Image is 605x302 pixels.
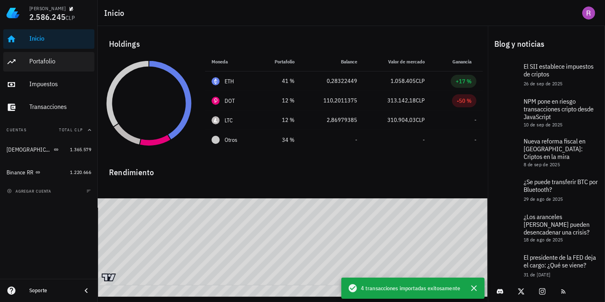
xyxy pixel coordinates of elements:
[104,7,128,20] h1: Inicio
[524,161,560,167] span: 8 de sep de 2025
[29,35,91,42] div: Inicio
[308,77,357,85] div: 0,28322449
[524,196,563,202] span: 29 de ago de 2025
[474,116,476,124] span: -
[488,208,605,248] a: ¿Los aranceles [PERSON_NAME] pueden desencadenar una crisis? 18 de ago de 2025
[70,169,91,175] span: 1.220.666
[308,96,357,105] div: 110,2011375
[29,57,91,65] div: Portafolio
[416,116,425,124] span: CLP
[29,5,66,12] div: [PERSON_NAME]
[301,52,364,72] th: Balance
[59,127,83,133] span: Total CLP
[29,80,91,88] div: Impuestos
[29,103,91,111] div: Transacciones
[3,52,94,72] a: Portafolio
[308,116,357,124] div: 2,86979385
[7,169,34,176] div: Binance RR
[29,11,66,22] span: 2.586.245
[364,52,431,72] th: Valor de mercado
[488,57,605,93] a: El SII establece impuestos de criptos 26 de sep de 2025
[3,98,94,117] a: Transacciones
[355,136,357,143] span: -
[225,116,233,124] div: LTC
[524,253,596,269] span: El presidente de la FED deja el cargo: ¿Qué se viene?
[488,248,605,284] a: El presidente de la FED deja el cargo: ¿Qué se viene? 31 de [DATE]
[7,146,52,153] div: [DEMOGRAPHIC_DATA][PERSON_NAME]
[456,77,472,85] div: +17 %
[9,189,51,194] span: agregar cuenta
[3,75,94,94] a: Impuestos
[66,14,75,22] span: CLP
[212,77,220,85] div: ETH-icon
[524,80,563,87] span: 26 de sep de 2025
[225,97,235,105] div: DOT
[3,120,94,140] button: CuentasTotal CLP
[524,213,590,236] span: ¿Los aranceles [PERSON_NAME] pueden desencadenar una crisis?
[457,97,472,105] div: -50 %
[7,7,20,20] img: LedgiFi
[488,93,605,133] a: NPM pone en riesgo transacciones cripto desde JavaScript 10 de sep de 2025
[205,52,257,72] th: Moneda
[257,52,301,72] th: Portafolio
[416,97,425,104] span: CLP
[29,287,75,294] div: Soporte
[225,77,234,85] div: ETH
[103,31,483,57] div: Holdings
[524,97,594,121] span: NPM pone en riesgo transacciones cripto desde JavaScript
[488,172,605,208] a: ¿Se puede transferir BTC por Bluetooth? 29 de ago de 2025
[263,77,294,85] div: 41 %
[5,187,55,195] button: agregar cuenta
[361,284,460,293] span: 4 transacciones importadas exitosamente
[263,116,294,124] div: 12 %
[103,159,483,179] div: Rendimiento
[524,178,598,193] span: ¿Se puede transferir BTC por Bluetooth?
[474,136,476,143] span: -
[452,59,476,65] span: Ganancia
[387,116,416,124] span: 310.904,03
[263,136,294,144] div: 34 %
[524,137,585,161] span: Nueva reforma fiscal en [GEOGRAPHIC_DATA]: Criptos en la mira
[391,77,416,85] span: 1.058.405
[416,77,425,85] span: CLP
[3,29,94,49] a: Inicio
[102,274,116,281] a: Charting by TradingView
[212,116,220,124] div: LTC-icon
[387,97,416,104] span: 313.142,18
[70,146,91,152] span: 1.365.579
[423,136,425,143] span: -
[524,62,594,78] span: El SII establece impuestos de criptos
[488,31,605,57] div: Blog y noticias
[3,140,94,159] a: [DEMOGRAPHIC_DATA][PERSON_NAME] 1.365.579
[225,136,237,144] span: Otros
[488,133,605,172] a: Nueva reforma fiscal en [GEOGRAPHIC_DATA]: Criptos en la mira 8 de sep de 2025
[212,97,220,105] div: DOT-icon
[524,237,563,243] span: 18 de ago de 2025
[3,163,94,182] a: Binance RR 1.220.666
[263,96,294,105] div: 12 %
[524,122,563,128] span: 10 de sep de 2025
[582,7,595,20] div: avatar
[524,272,550,278] span: 31 de [DATE]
